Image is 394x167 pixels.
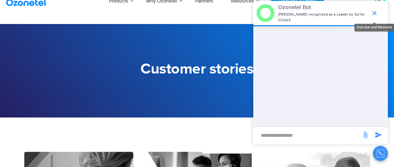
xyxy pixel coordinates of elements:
span: send message [359,129,372,141]
h1: Customer stories [24,61,370,78]
button: Close chat [373,146,388,161]
span: send message [372,129,385,141]
p: [PERSON_NAME] recognized as a Leader by G2 for CCAAS [278,12,368,23]
span: end chat or minimize [368,7,381,19]
p: Ozonetel Bot [278,3,368,12]
div: new-msg-input [256,130,358,141]
img: header [256,4,274,22]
